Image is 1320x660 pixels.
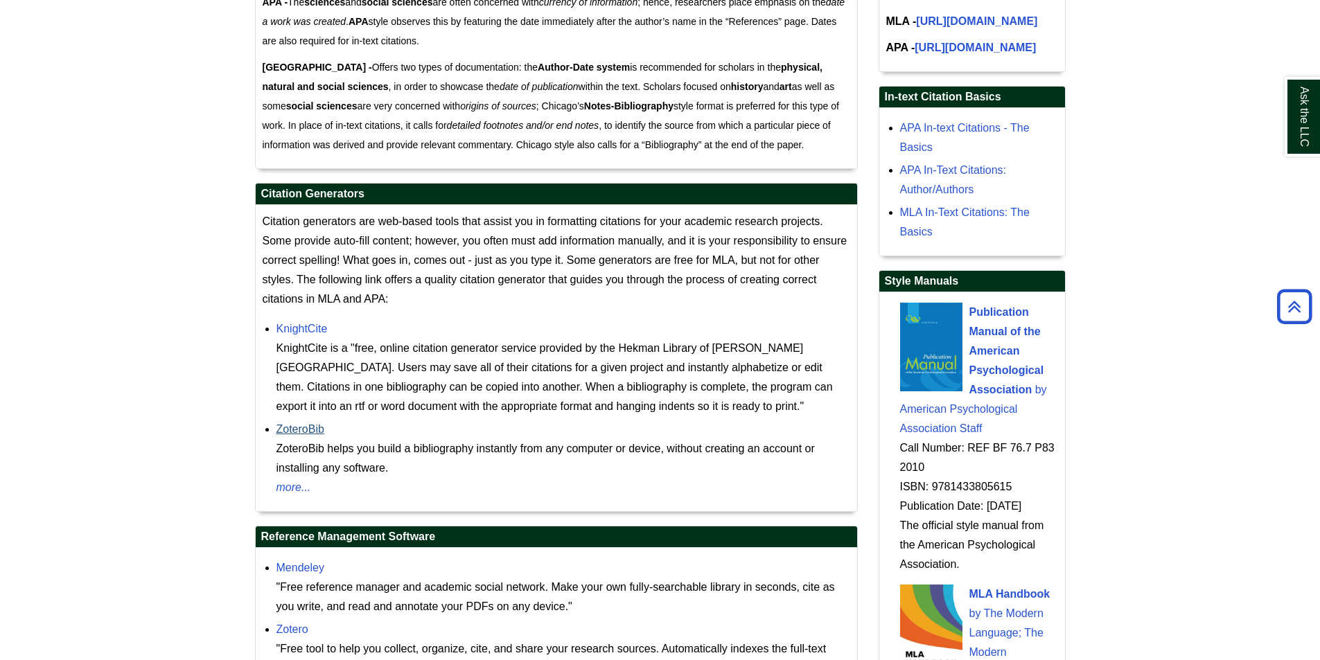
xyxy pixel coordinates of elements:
a: Back to Top [1272,297,1317,316]
strong: social sciences [286,100,358,112]
a: MLA In-Text Citations: The Basics [900,206,1030,238]
span: Publication Manual of the American Psychological Association [969,306,1044,395]
a: Mendeley [276,562,324,573]
strong: Notes-Bibliography [584,100,674,112]
strong: APA [349,16,369,27]
div: ISBN: 9781433805615 [900,477,1058,497]
a: [URL][DOMAIN_NAME] [916,15,1037,27]
em: origins of sources [460,100,536,112]
span: Offers two types of documentation: the is recommended for scholars in the , in order to showcase ... [263,62,839,150]
h2: Citation Generators [256,184,857,205]
span: Citation generators are web-based tools that assist you in formatting citations for your academic... [263,215,847,305]
span: MLA Handbook [969,588,1050,600]
b: APA - [886,42,1037,53]
h2: Style Manuals [879,271,1065,292]
a: [URL][DOMAIN_NAME] [915,42,1036,53]
a: ZoteroBib [276,423,324,435]
em: date of publication [500,81,579,92]
em: detailed footnotes and/or end notes [447,120,599,131]
div: The official style manual from the American Psychological Association. [900,516,1058,574]
span: by [1035,384,1047,395]
span: by [969,607,981,619]
div: KnightCite is a "free, online citation generator service provided by the Hekman Library of [PERSO... [276,339,850,416]
a: more... [276,478,850,497]
a: Zotero [276,623,308,635]
a: APA In-text Citations - The Basics [900,122,1030,153]
strong: physical, natural and social sciences [263,62,822,92]
strong: art [780,81,792,92]
a: APA In-Text Citations: Author/Authors [900,164,1007,195]
div: Publication Date: [DATE] [900,497,1058,516]
strong: history [731,81,764,92]
b: MLA - [886,15,1038,27]
span: American Psychological Association Staff [900,403,1018,434]
strong: [GEOGRAPHIC_DATA] - [263,62,372,73]
div: ZoteroBib helps you build a bibliography instantly from any computer or device, without creating ... [276,439,850,478]
a: Publication Manual of the American Psychological Association by American Psychological Associatio... [900,306,1047,434]
div: Call Number: REF BF 76.7 P83 2010 [900,438,1058,477]
h2: Reference Management Software [256,526,857,548]
h2: In-text Citation Basics [879,87,1065,108]
a: KnightCite [276,323,328,335]
strong: Author-Date system [538,62,630,73]
div: "Free reference manager and academic social network. Make your own fully-searchable library in se... [276,578,850,616]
